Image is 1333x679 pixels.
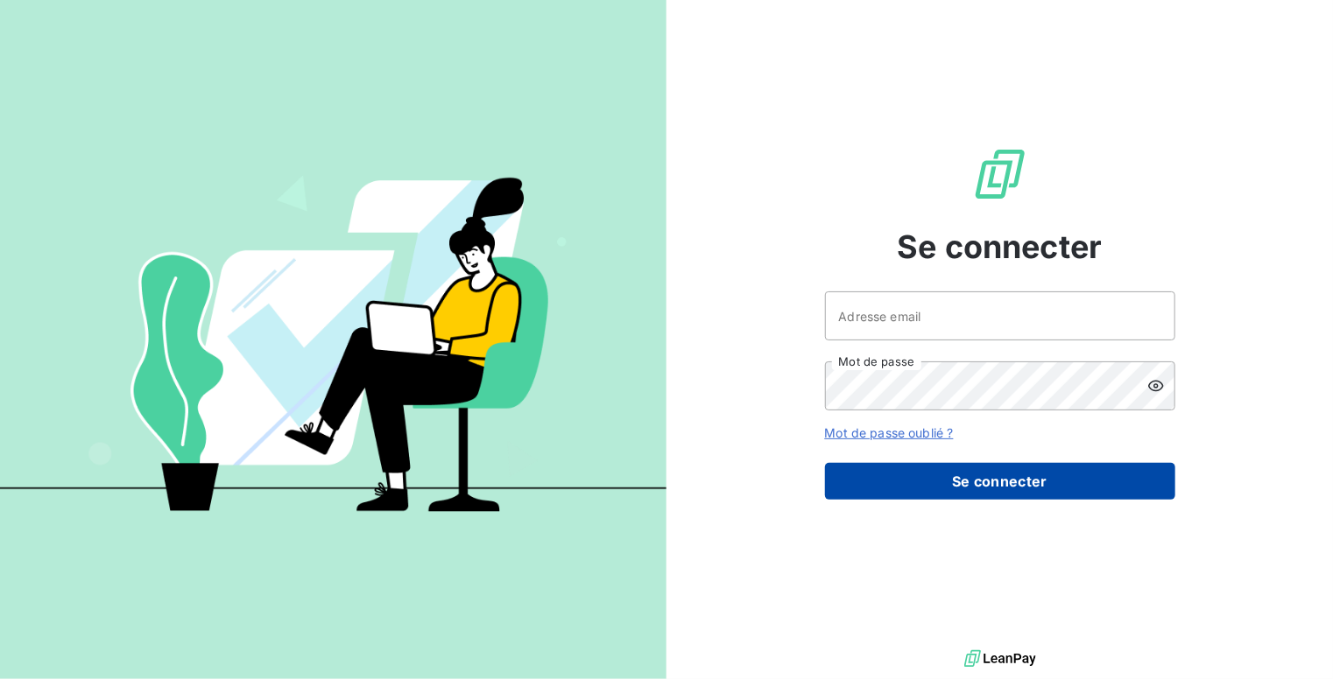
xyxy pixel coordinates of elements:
span: Se connecter [898,223,1103,270]
a: Mot de passe oublié ? [825,425,954,440]
img: logo [964,646,1036,672]
button: Se connecter [825,463,1175,500]
img: Logo LeanPay [972,146,1028,202]
input: placeholder [825,291,1175,340]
